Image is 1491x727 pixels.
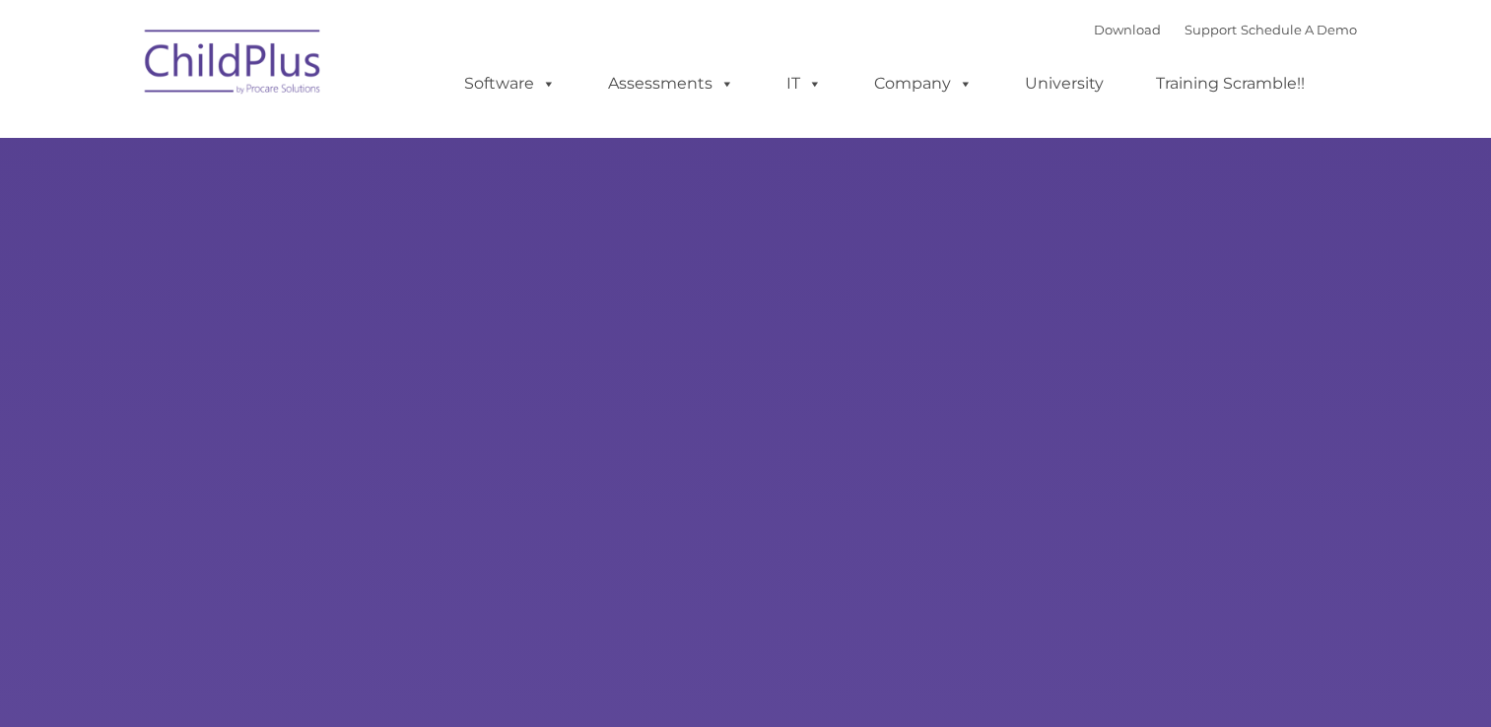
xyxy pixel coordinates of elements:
font: | [1094,22,1357,37]
a: Software [444,64,576,103]
a: Assessments [588,64,754,103]
a: IT [767,64,842,103]
a: Training Scramble!! [1136,64,1324,103]
a: Company [854,64,992,103]
a: Schedule A Demo [1241,22,1357,37]
a: University [1005,64,1123,103]
a: Download [1094,22,1161,37]
img: ChildPlus by Procare Solutions [135,16,332,114]
a: Support [1185,22,1237,37]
